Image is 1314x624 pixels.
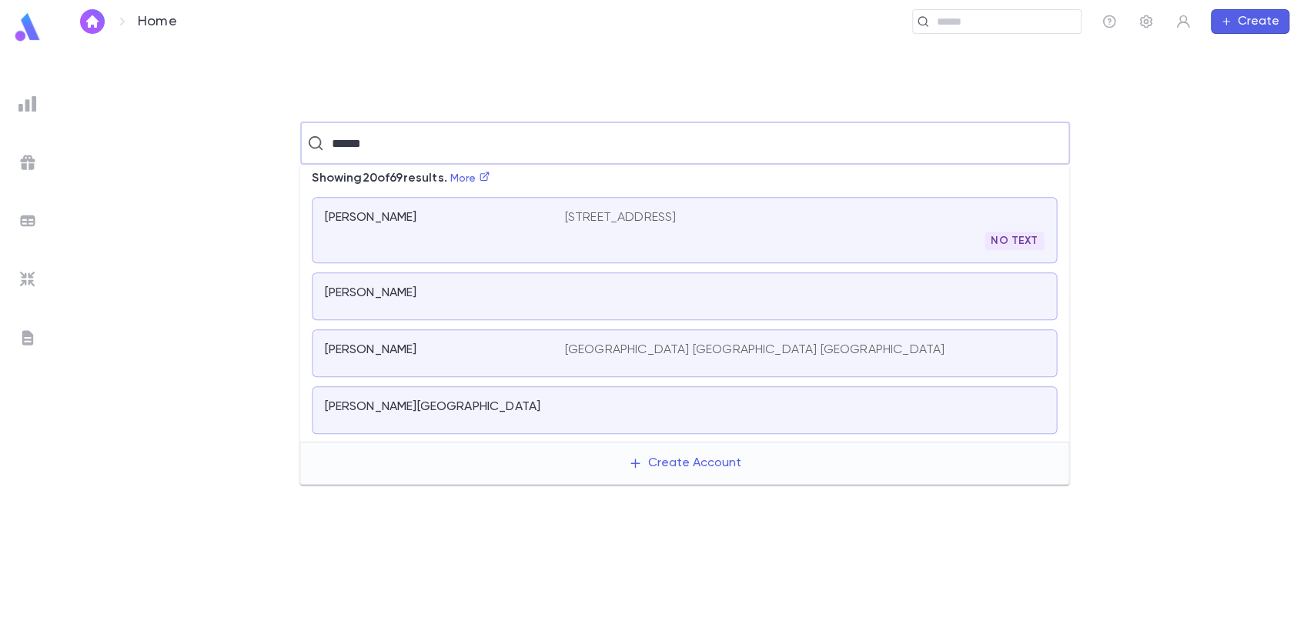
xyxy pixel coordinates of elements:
img: logo [12,12,43,42]
p: [PERSON_NAME][GEOGRAPHIC_DATA] [325,399,540,415]
p: [PERSON_NAME] [325,342,416,358]
p: [PERSON_NAME] [325,285,416,301]
p: [GEOGRAPHIC_DATA] [GEOGRAPHIC_DATA] [GEOGRAPHIC_DATA] [565,342,945,358]
p: [STREET_ADDRESS] [565,210,677,225]
span: NO TEXT [985,235,1044,247]
p: [PERSON_NAME] [325,210,416,225]
img: letters_grey.7941b92b52307dd3b8a917253454ce1c.svg [18,329,37,347]
a: More [450,173,490,184]
img: reports_grey.c525e4749d1bce6a11f5fe2a8de1b229.svg [18,95,37,113]
img: campaigns_grey.99e729a5f7ee94e3726e6486bddda8f1.svg [18,153,37,172]
p: Showing 20 of 69 results. [299,165,502,192]
img: home_white.a664292cf8c1dea59945f0da9f25487c.svg [83,15,102,28]
p: Home [138,13,177,30]
button: Create [1211,9,1289,34]
button: Create Account [616,449,754,479]
img: imports_grey.530a8a0e642e233f2baf0ef88e8c9fcb.svg [18,270,37,289]
img: batches_grey.339ca447c9d9533ef1741baa751efc33.svg [18,212,37,230]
